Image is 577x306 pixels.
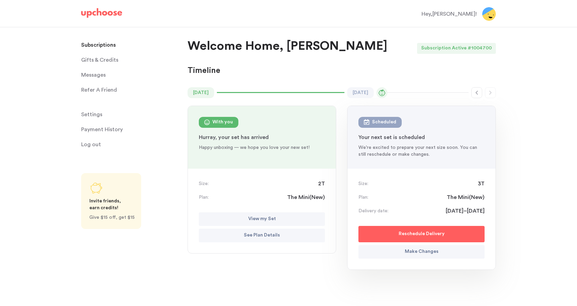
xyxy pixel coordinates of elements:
div: Subscription Active [417,43,468,54]
button: See Plan Details [199,229,325,242]
p: Hurray, your set has arrived [199,133,325,141]
a: Share UpChoose [81,173,141,229]
p: See Plan Details [244,231,280,240]
span: [DATE]–[DATE] [446,207,485,215]
span: The Mini ( New ) [287,193,325,201]
img: UpChoose [81,8,122,18]
p: Refer A Friend [81,83,117,97]
p: Welcome Home, [PERSON_NAME] [188,38,387,55]
a: Subscriptions [81,38,179,52]
p: Plan: [199,194,209,201]
button: Make Changes [358,245,485,259]
a: UpChoose [81,8,122,21]
p: Your next set is scheduled [358,133,485,141]
p: View my Set [248,215,276,223]
p: Size: [199,180,209,187]
a: Refer A Friend [81,83,179,97]
p: Plan: [358,194,368,201]
button: Reschedule Delivery [358,226,485,242]
a: Settings [81,108,179,121]
p: Subscriptions [81,38,116,52]
p: Reschedule Delivery [399,230,445,238]
p: Timeline [188,65,220,76]
span: Settings [81,108,102,121]
span: The Mini ( New ) [447,193,485,201]
span: Gifts & Credits [81,53,118,67]
time: [DATE] [347,87,374,98]
p: Happy unboxing — we hope you love your new set! [199,144,325,151]
div: Scheduled [372,118,396,126]
p: Payment History [81,123,123,136]
div: Hey, [PERSON_NAME] ! [421,10,477,18]
span: 3T [478,180,485,188]
a: Gifts & Credits [81,53,179,67]
p: Make Changes [405,248,439,256]
div: With you [212,118,233,126]
a: Log out [81,138,179,151]
span: 2T [318,180,325,188]
p: Size: [358,180,368,187]
p: Delivery date: [358,208,388,214]
p: We're excited to prepare your next size soon. You can still reschedule or make changes. [358,144,485,158]
time: [DATE] [188,87,214,98]
a: Messages [81,68,179,82]
span: Log out [81,138,101,151]
div: # 1004700 [468,43,496,54]
span: Messages [81,68,106,82]
button: View my Set [199,212,325,226]
a: Payment History [81,123,179,136]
